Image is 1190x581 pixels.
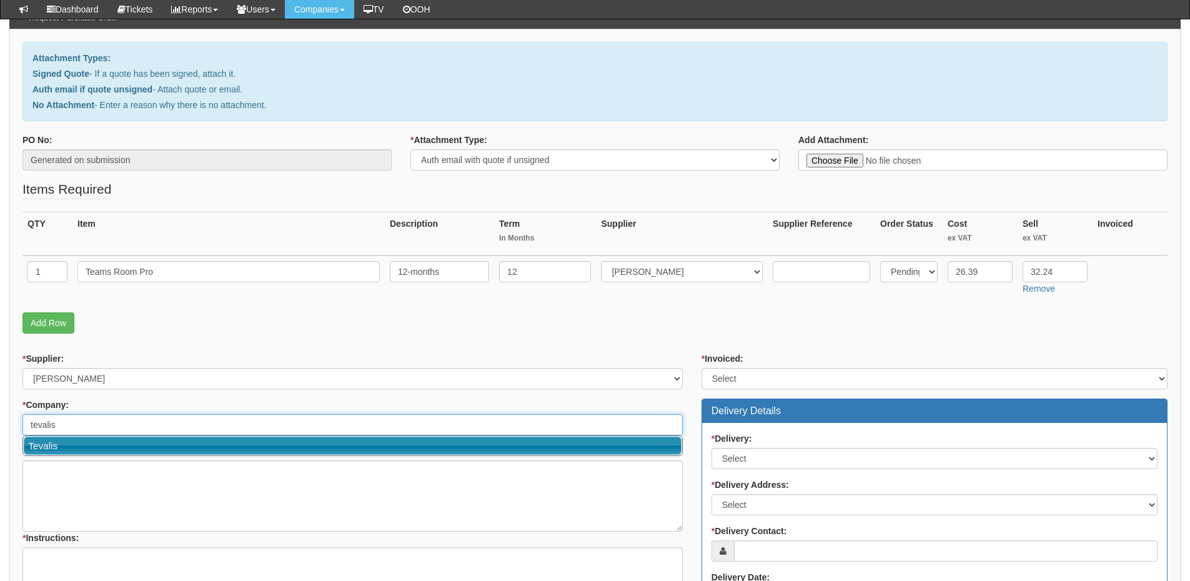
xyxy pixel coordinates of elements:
[798,134,868,146] label: Add Attachment:
[1023,284,1055,294] a: Remove
[712,432,752,445] label: Delivery:
[72,212,385,256] th: Item
[32,84,152,94] b: Auth email if quote unsigned
[385,212,494,256] th: Description
[22,212,72,256] th: QTY
[712,525,787,537] label: Delivery Contact:
[1023,233,1088,244] small: ex VAT
[32,53,111,63] b: Attachment Types:
[32,69,89,79] b: Signed Quote
[32,100,94,110] b: No Attachment
[32,83,1158,96] p: - Attach quote or email.
[22,532,79,544] label: Instructions:
[948,233,1013,244] small: ex VAT
[875,212,943,256] th: Order Status
[494,212,596,256] th: Term
[22,312,74,334] a: Add Row
[32,67,1158,80] p: - If a quote has been signed, attach it.
[943,212,1018,256] th: Cost
[702,352,743,365] label: Invoiced:
[22,134,52,146] label: PO No:
[1018,212,1093,256] th: Sell
[22,399,69,411] label: Company:
[22,180,111,199] legend: Items Required
[24,437,682,455] a: Tevalis
[22,352,64,365] label: Supplier:
[410,134,487,146] label: Attachment Type:
[596,212,768,256] th: Supplier
[712,479,789,491] label: Delivery Address:
[1093,212,1168,256] th: Invoiced
[499,233,591,244] small: In Months
[712,405,1158,417] h3: Delivery Details
[768,212,875,256] th: Supplier Reference
[32,99,1158,111] p: - Enter a reason why there is no attachment.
